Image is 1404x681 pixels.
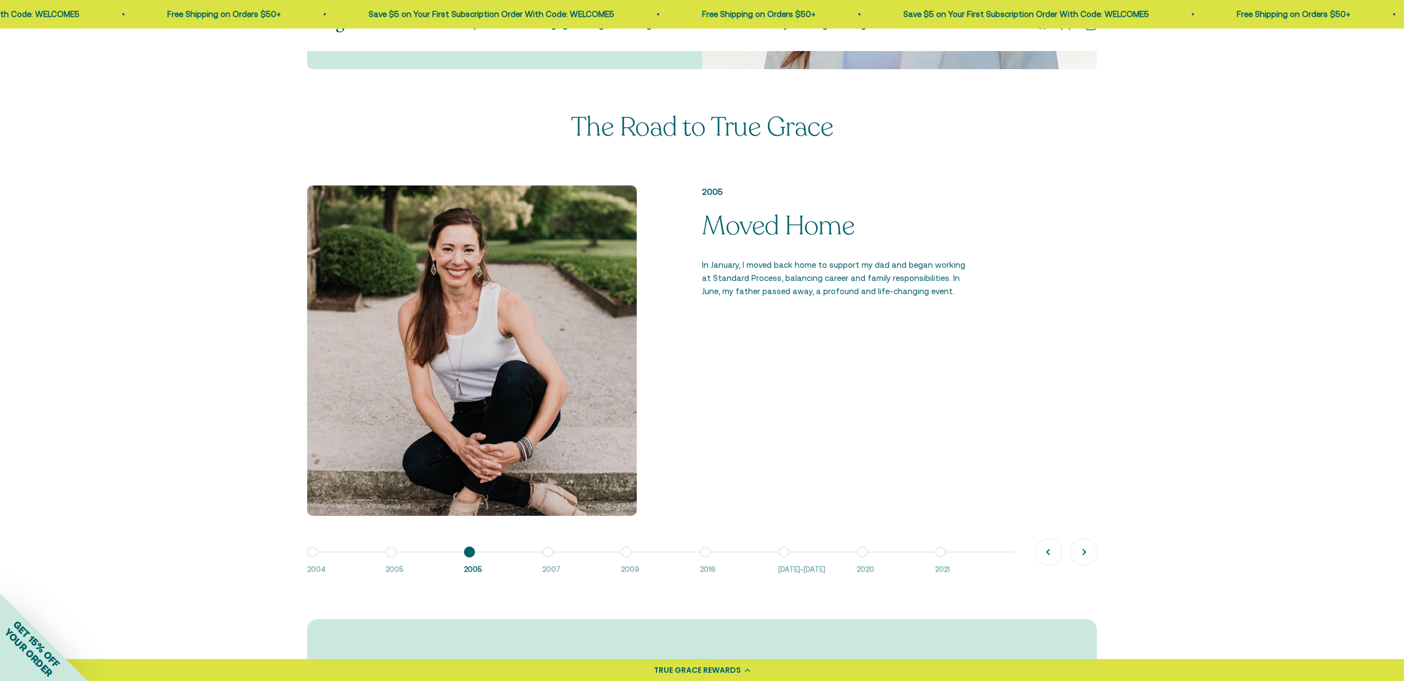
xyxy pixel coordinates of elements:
span: YOUR ORDER [2,626,55,679]
button: [DATE]-[DATE] [778,552,857,576]
a: Free Shipping on Orders $50+ [161,9,275,19]
span: [DATE]-[DATE] [778,564,846,576]
button: 2020 [857,552,935,576]
span: GET 15% OFF [11,618,62,669]
button: 2007 [542,552,621,576]
p: The Road to True Grace [571,113,833,142]
button: 2021 [935,552,1014,576]
span: 2005 [464,564,531,576]
p: Moved Home [702,212,972,241]
p: 2005 [702,185,972,199]
p: Save $5 on Your First Subscription Order With Code: WELCOME5 [897,8,1143,21]
button: 2005 [386,552,464,576]
span: 2005 [386,564,453,576]
button: 2004 [307,552,386,576]
span: 2009 [621,564,688,576]
a: Free Shipping on Orders $50+ [1231,9,1344,19]
a: Free Shipping on Orders $50+ [696,9,809,19]
span: 2021 [935,564,1003,576]
p: In January, I moved back home to support my dad and began working at Standard Process, balancing ... [702,258,972,298]
button: 2005 [464,552,542,576]
span: 2004 [307,564,375,576]
span: 2016 [700,564,767,576]
span: 2020 [857,564,924,576]
button: 2009 [621,552,699,576]
p: Save $5 on Your First Subscription Order With Code: WELCOME5 [363,8,608,21]
span: 2007 [542,564,610,576]
div: TRUE GRACE REWARDS [654,665,741,676]
button: 2016 [700,552,778,576]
